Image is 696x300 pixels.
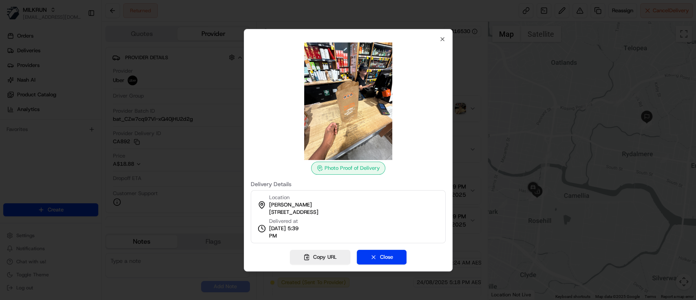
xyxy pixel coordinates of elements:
[269,218,306,225] span: Delivered at
[311,162,385,175] div: Photo Proof of Delivery
[269,201,312,209] span: [PERSON_NAME]
[250,181,445,187] label: Delivery Details
[269,225,306,240] span: [DATE] 5:39 PM
[290,250,350,264] button: Copy URL
[357,250,407,264] button: Close
[269,194,289,201] span: Location
[289,42,407,160] img: photo_proof_of_delivery image
[269,209,318,216] span: [STREET_ADDRESS]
